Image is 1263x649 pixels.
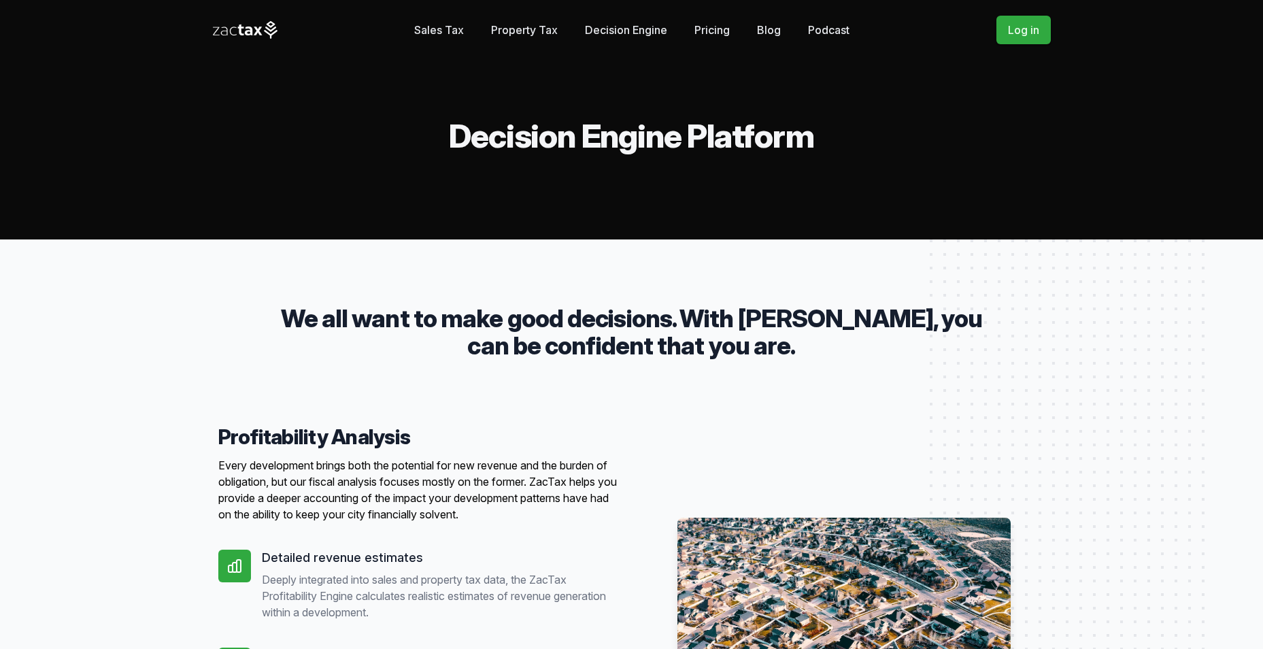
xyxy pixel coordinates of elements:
a: Pricing [694,16,730,44]
p: Deeply integrated into sales and property tax data, the ZacTax Profitability Engine calculates re... [262,571,621,620]
a: Property Tax [491,16,558,44]
a: Blog [757,16,781,44]
a: Sales Tax [414,16,464,44]
p: Every development brings both the potential for new revenue and the burden of obligation, but our... [218,457,621,522]
h5: Detailed revenue estimates [262,550,621,566]
h4: Profitability Analysis [218,425,621,449]
a: Log in [996,16,1051,44]
a: Decision Engine [585,16,667,44]
p: We all want to make good decisions. With [PERSON_NAME], you can be confident that you are. [262,305,1002,359]
a: Podcast [808,16,849,44]
h2: Decision Engine Platform [213,120,1051,152]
